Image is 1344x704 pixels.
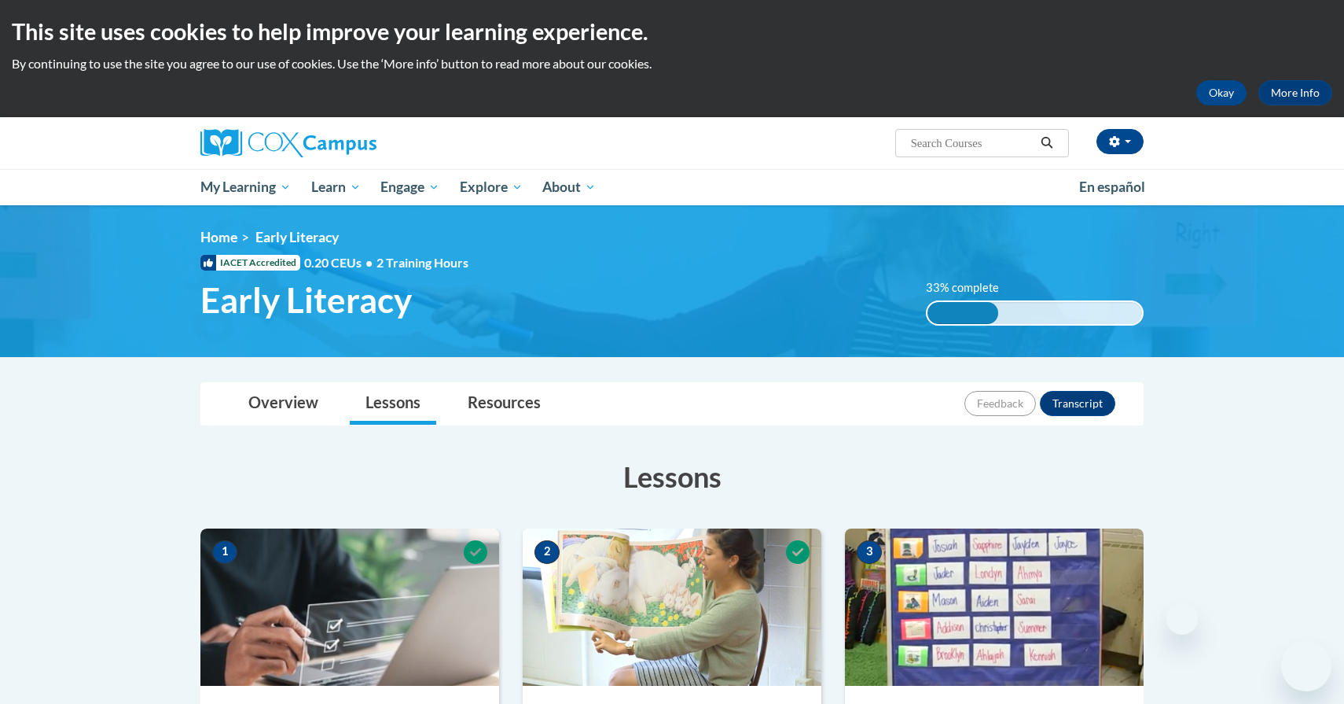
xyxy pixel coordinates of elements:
[380,178,439,197] span: Engage
[1281,641,1331,691] iframe: Button to launch messaging window
[233,383,334,425] a: Overview
[200,457,1144,496] h3: Lessons
[200,178,291,197] span: My Learning
[212,540,237,564] span: 1
[1258,80,1332,105] a: More Info
[200,529,499,686] img: Course Image
[200,255,300,271] span: IACET Accredited
[534,540,560,564] span: 2
[200,279,412,321] span: Early Literacy
[311,178,361,197] span: Learn
[450,169,533,205] a: Explore
[927,302,998,324] div: 33% complete
[1035,134,1059,153] button: Search
[452,383,556,425] a: Resources
[533,169,607,205] a: About
[200,229,237,245] a: Home
[857,540,882,564] span: 3
[12,55,1332,72] p: By continuing to use the site you agree to our use of cookies. Use the ‘More info’ button to read...
[200,129,499,157] a: Cox Campus
[301,169,371,205] a: Learn
[523,529,821,686] img: Course Image
[376,255,468,270] span: 2 Training Hours
[542,178,596,197] span: About
[964,391,1036,416] button: Feedback
[304,254,376,271] span: 0.20 CEUs
[909,134,1035,153] input: Search Courses
[845,529,1144,686] img: Course Image
[350,383,436,425] a: Lessons
[200,129,376,157] img: Cox Campus
[1166,603,1198,635] iframe: Close message
[1096,129,1144,154] button: Account Settings
[1040,391,1115,416] button: Transcript
[460,178,523,197] span: Explore
[190,169,301,205] a: My Learning
[255,229,339,245] span: Early Literacy
[370,169,450,205] a: Engage
[1079,179,1145,195] span: En español
[926,279,1016,297] label: 33% complete
[12,16,1332,47] h2: This site uses cookies to help improve your learning experience.
[365,255,373,270] span: •
[1069,171,1155,204] a: En español
[1196,80,1247,105] button: Okay
[177,169,1167,205] div: Main menu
